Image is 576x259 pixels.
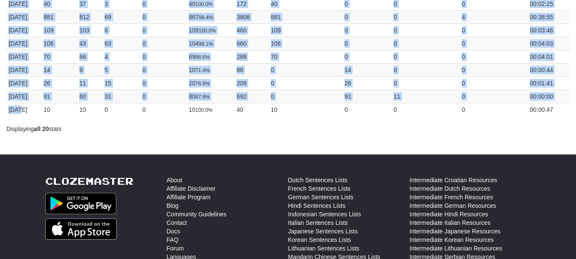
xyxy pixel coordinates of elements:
[528,90,570,103] td: 00:00:00
[410,193,493,201] a: Intermediate French Resources
[410,218,491,227] a: Intermediate Italian Resources
[77,10,102,23] td: 812
[6,10,41,23] td: [DATE]
[167,236,179,244] a: FAQ
[102,76,140,90] td: 15
[234,23,269,37] td: 460
[391,103,460,116] td: 0
[41,37,77,50] td: 106
[102,63,140,76] td: 5
[140,10,187,23] td: 0
[234,103,269,116] td: 40
[391,76,460,90] td: 0
[167,201,179,210] a: Blog
[102,10,140,23] td: 69
[269,23,342,37] td: 109
[41,23,77,37] td: 109
[77,76,102,90] td: 11
[195,1,212,7] small: 100.0%
[460,90,528,103] td: 0
[410,210,488,218] a: Intermediate Hindi Resources
[102,90,140,103] td: 31
[187,37,234,50] td: 104
[342,10,391,23] td: 0
[41,90,77,103] td: 91
[167,184,216,193] a: Affiliate Disclaimer
[195,67,210,73] small: 71.4%
[41,76,77,90] td: 26
[6,50,41,63] td: [DATE]
[234,37,269,50] td: 660
[288,236,351,244] a: Korean Sentences Lists
[77,50,102,63] td: 66
[77,37,102,50] td: 43
[140,23,187,37] td: 0
[77,23,102,37] td: 103
[167,244,184,253] a: Forum
[199,15,213,20] small: 98.4%
[288,218,348,227] a: Italian Sentences Lists
[195,94,210,100] small: 87.9%
[34,125,49,132] b: all 20
[199,28,216,34] small: 100.0%
[288,210,361,218] a: Indonesian Sentences Lists
[167,227,180,236] a: Docs
[234,50,269,63] td: 288
[269,63,342,76] td: 0
[41,50,77,63] td: 70
[460,103,528,116] td: 0
[187,50,234,63] td: 69
[187,90,234,103] td: 80
[410,236,494,244] a: Intermediate Korean Resources
[391,37,460,50] td: 0
[391,90,460,103] td: 11
[199,41,213,47] small: 98.1%
[234,76,269,90] td: 208
[6,76,41,90] td: [DATE]
[410,176,497,184] a: Intermediate Croatian Resources
[269,50,342,63] td: 70
[167,193,211,201] a: Affiliate Program
[528,10,570,23] td: 00:38:55
[187,10,234,23] td: 867
[288,244,359,253] a: Lithuanian Sentences Lists
[45,176,133,186] a: Clozemaster
[195,54,210,60] small: 98.6%
[77,63,102,76] td: 9
[342,23,391,37] td: 0
[102,50,140,63] td: 4
[288,176,347,184] a: Dutch Sentences Lists
[140,63,187,76] td: 0
[41,10,77,23] td: 881
[528,103,570,116] td: 00:00:47
[167,218,187,227] a: Contact
[391,23,460,37] td: 0
[528,23,570,37] td: 00:03:46
[102,37,140,50] td: 63
[6,103,41,116] td: [DATE]
[288,184,350,193] a: French Sentences Lists
[41,63,77,76] td: 14
[195,81,210,87] small: 76.9%
[342,63,391,76] td: 14
[460,76,528,90] td: 0
[528,50,570,63] td: 00:04:01
[342,76,391,90] td: 26
[269,76,342,90] td: 0
[6,23,41,37] td: [DATE]
[528,63,570,76] td: 00:00:44
[6,125,570,133] div: Displaying stats
[342,90,391,103] td: 91
[77,90,102,103] td: 60
[269,103,342,116] td: 10
[269,10,342,23] td: 881
[528,76,570,90] td: 00:01:41
[269,90,342,103] td: 0
[342,37,391,50] td: 0
[102,103,140,116] td: 0
[167,176,182,184] a: About
[410,227,501,236] a: Intermediate Japanese Resources
[234,10,269,23] td: 3808
[460,23,528,37] td: 0
[140,90,187,103] td: 0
